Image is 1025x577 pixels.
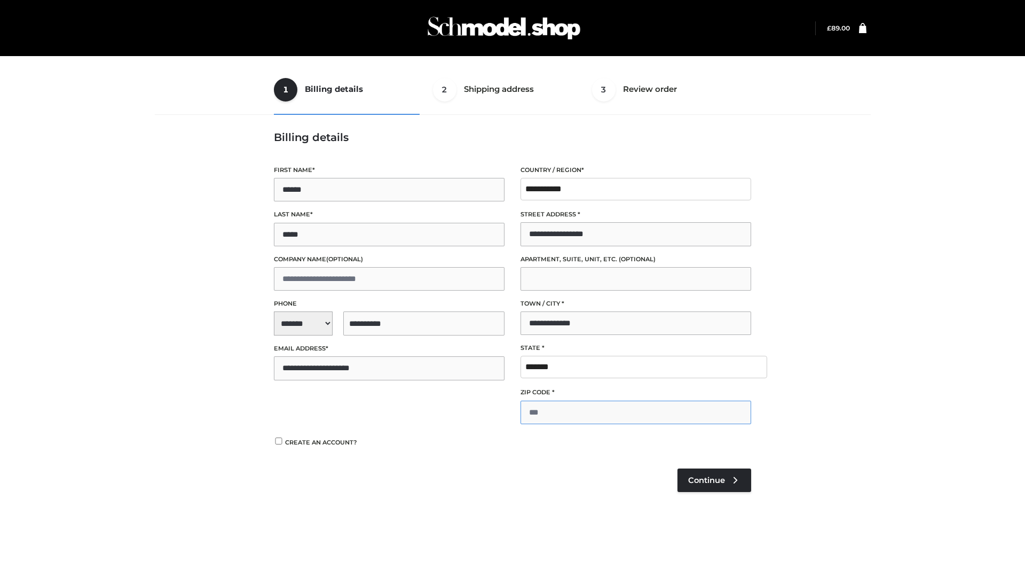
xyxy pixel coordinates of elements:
span: Continue [688,475,725,485]
span: (optional) [326,255,363,263]
span: (optional) [619,255,656,263]
label: Email address [274,344,504,354]
label: ZIP Code [521,387,751,397]
a: £89.00 [827,24,850,32]
input: Create an account? [274,438,283,445]
label: Country / Region [521,165,751,175]
a: Continue [677,469,751,492]
bdi: 89.00 [827,24,850,32]
img: Schmodel Admin 964 [424,7,584,49]
label: Town / City [521,299,751,309]
label: Apartment, suite, unit, etc. [521,254,751,264]
label: First name [274,165,504,175]
label: Last name [274,209,504,220]
label: Company name [274,254,504,264]
label: State [521,343,751,353]
label: Street address [521,209,751,220]
h3: Billing details [274,131,751,144]
span: Create an account? [285,439,357,446]
span: £ [827,24,831,32]
label: Phone [274,299,504,309]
